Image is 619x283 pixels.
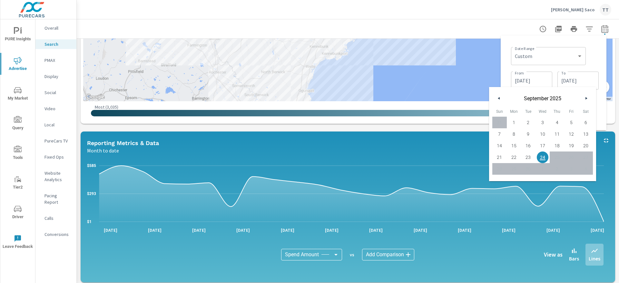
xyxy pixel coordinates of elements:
[492,128,507,140] button: 7
[87,147,119,154] p: Month to date
[492,140,507,151] button: 14
[583,140,588,151] span: 20
[535,140,550,151] button: 17
[99,227,122,233] p: [DATE]
[35,120,76,130] div: Local
[87,163,96,168] text: $585
[552,23,565,35] button: "Export Report to PDF"
[583,128,588,140] span: 13
[44,215,71,221] p: Calls
[526,140,531,151] span: 16
[583,23,596,35] button: Apply Filters
[550,117,564,128] button: 4
[555,151,560,163] span: 25
[342,252,362,258] p: vs
[85,93,106,101] a: Open this area in Google Maps (opens a new window)
[598,23,611,35] button: Select Date Range
[188,227,210,233] p: [DATE]
[569,255,579,262] p: Bars
[35,55,76,65] div: PMAX
[507,151,521,163] button: 22
[285,251,319,258] span: Spend Amount
[497,163,502,175] span: 28
[521,117,535,128] button: 2
[44,192,71,205] p: Pacing Report
[564,106,579,117] span: Fri
[521,151,535,163] button: 23
[492,106,507,117] span: Sun
[35,136,76,146] div: PureCars TV
[44,89,71,96] p: Social
[35,72,76,81] div: Display
[564,140,579,151] button: 19
[497,227,520,233] p: [DATE]
[85,93,106,101] img: Google
[35,191,76,207] div: Pacing Report
[578,106,593,117] span: Sat
[2,146,33,161] span: Tools
[507,128,521,140] button: 8
[2,175,33,191] span: Tier2
[550,106,564,117] span: Thu
[35,39,76,49] div: Search
[521,140,535,151] button: 16
[535,106,550,117] span: Wed
[2,27,33,43] span: PURE Insights
[362,249,414,260] div: Add Comparison
[586,227,609,233] p: [DATE]
[281,249,342,260] div: Spend Amount
[409,227,432,233] p: [DATE]
[44,231,71,238] p: Conversions
[2,205,33,221] span: Driver
[540,151,545,163] span: 24
[540,140,545,151] span: 17
[2,86,33,102] span: My Market
[578,151,593,163] button: 27
[35,213,76,223] div: Calls
[600,4,611,15] div: TT
[526,163,531,175] span: 30
[551,7,594,13] p: [PERSON_NAME] Saco
[569,128,574,140] span: 12
[570,117,573,128] span: 5
[556,117,558,128] span: 4
[541,117,544,128] span: 3
[569,140,574,151] span: 19
[507,140,521,151] button: 15
[601,135,611,146] button: Minimize Widget
[507,117,521,128] button: 1
[550,128,564,140] button: 11
[44,41,71,47] p: Search
[35,88,76,97] div: Social
[511,151,516,163] span: 22
[232,227,254,233] p: [DATE]
[507,106,521,117] span: Mon
[550,151,564,163] button: 25
[535,151,550,163] button: 24
[44,57,71,63] p: PMAX
[511,163,516,175] span: 29
[527,117,529,128] span: 2
[542,227,565,233] p: [DATE]
[526,151,531,163] span: 23
[44,25,71,31] p: Overall
[35,104,76,113] div: Video
[544,251,563,258] h6: View as
[535,117,550,128] button: 3
[550,140,564,151] button: 18
[143,227,166,233] p: [DATE]
[585,117,587,128] span: 6
[555,140,560,151] span: 18
[578,128,593,140] button: 13
[44,73,71,80] p: Display
[87,191,96,196] text: $293
[507,163,521,175] button: 29
[513,117,515,128] span: 1
[578,117,593,128] button: 6
[95,104,118,110] p: Most ( 3,035 )
[87,140,159,146] h5: Reporting Metrics & Data
[497,140,502,151] span: 14
[0,19,35,257] div: nav menu
[555,128,560,140] span: 11
[497,151,502,163] span: 21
